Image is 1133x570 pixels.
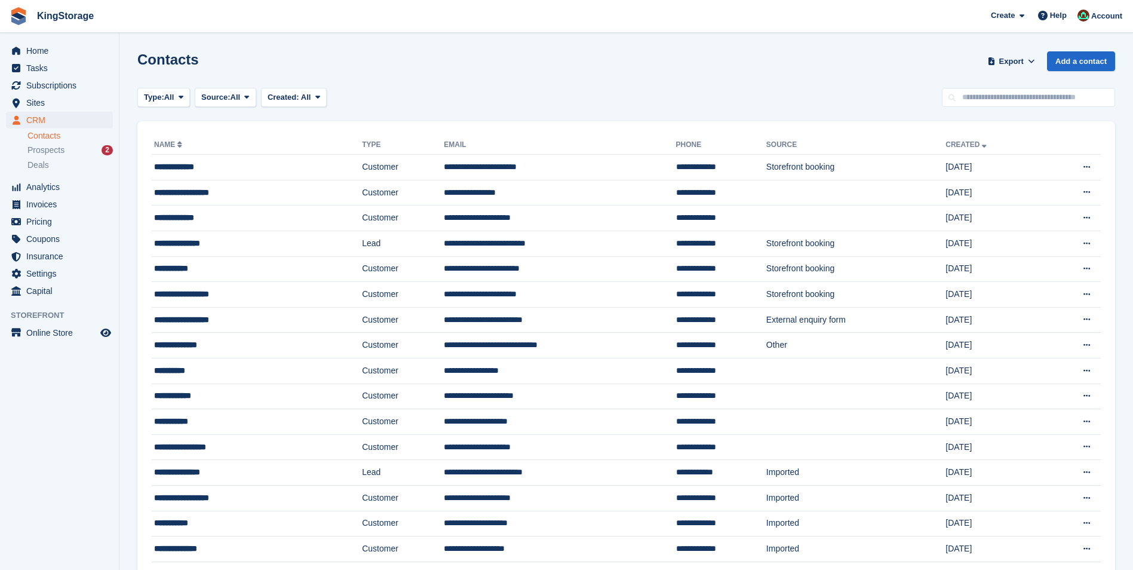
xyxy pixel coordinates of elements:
[945,384,1044,409] td: [DATE]
[362,485,444,511] td: Customer
[6,179,113,195] a: menu
[1077,10,1089,22] img: John King
[32,6,99,26] a: KingStorage
[26,231,98,247] span: Coupons
[766,485,945,511] td: Imported
[201,91,230,103] span: Source:
[444,136,675,155] th: Email
[362,511,444,537] td: Customer
[766,511,945,537] td: Imported
[362,358,444,384] td: Customer
[6,196,113,213] a: menu
[766,460,945,486] td: Imported
[1091,10,1122,22] span: Account
[26,179,98,195] span: Analytics
[6,60,113,76] a: menu
[6,283,113,299] a: menu
[945,231,1044,256] td: [DATE]
[362,155,444,180] td: Customer
[301,93,311,102] span: All
[945,282,1044,308] td: [DATE]
[10,7,27,25] img: stora-icon-8386f47178a22dfd0bd8f6a31ec36ba5ce8667c1dd55bd0f319d3a0aa187defe.svg
[945,206,1044,231] td: [DATE]
[362,231,444,256] td: Lead
[945,358,1044,384] td: [DATE]
[154,140,185,149] a: Name
[26,248,98,265] span: Insurance
[985,51,1037,71] button: Export
[27,160,49,171] span: Deals
[362,282,444,308] td: Customer
[26,324,98,341] span: Online Store
[26,213,98,230] span: Pricing
[27,130,113,142] a: Contacts
[261,88,327,108] button: Created: All
[6,324,113,341] a: menu
[362,307,444,333] td: Customer
[26,283,98,299] span: Capital
[362,384,444,409] td: Customer
[1047,51,1115,71] a: Add a contact
[137,88,190,108] button: Type: All
[164,91,174,103] span: All
[945,511,1044,537] td: [DATE]
[26,196,98,213] span: Invoices
[362,460,444,486] td: Lead
[27,145,65,156] span: Prospects
[6,231,113,247] a: menu
[945,409,1044,435] td: [DATE]
[195,88,256,108] button: Source: All
[766,256,945,282] td: Storefront booking
[766,136,945,155] th: Source
[11,309,119,321] span: Storefront
[6,94,113,111] a: menu
[945,485,1044,511] td: [DATE]
[26,42,98,59] span: Home
[945,460,1044,486] td: [DATE]
[676,136,766,155] th: Phone
[137,51,199,68] h1: Contacts
[102,145,113,155] div: 2
[26,94,98,111] span: Sites
[362,136,444,155] th: Type
[766,537,945,562] td: Imported
[362,180,444,206] td: Customer
[6,112,113,128] a: menu
[945,537,1044,562] td: [DATE]
[26,265,98,282] span: Settings
[362,537,444,562] td: Customer
[6,213,113,230] a: menu
[766,231,945,256] td: Storefront booking
[766,307,945,333] td: External enquiry form
[945,140,989,149] a: Created
[766,333,945,358] td: Other
[945,180,1044,206] td: [DATE]
[268,93,299,102] span: Created:
[362,409,444,435] td: Customer
[6,77,113,94] a: menu
[26,77,98,94] span: Subscriptions
[1050,10,1067,22] span: Help
[6,265,113,282] a: menu
[991,10,1015,22] span: Create
[362,206,444,231] td: Customer
[945,434,1044,460] td: [DATE]
[945,155,1044,180] td: [DATE]
[362,256,444,282] td: Customer
[362,333,444,358] td: Customer
[6,42,113,59] a: menu
[766,282,945,308] td: Storefront booking
[362,434,444,460] td: Customer
[766,155,945,180] td: Storefront booking
[144,91,164,103] span: Type:
[26,60,98,76] span: Tasks
[945,333,1044,358] td: [DATE]
[945,307,1044,333] td: [DATE]
[945,256,1044,282] td: [DATE]
[99,326,113,340] a: Preview store
[231,91,241,103] span: All
[27,159,113,171] a: Deals
[26,112,98,128] span: CRM
[6,248,113,265] a: menu
[999,56,1024,68] span: Export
